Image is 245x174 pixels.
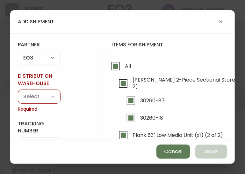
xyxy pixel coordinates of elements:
h4: add shipment [18,18,54,25]
span: 30260-87 [140,97,165,104]
label: distribution warehouse [18,73,61,87]
span: 30260-18 [140,115,163,121]
span: All [125,63,131,69]
span: Plank 83" Low Media Unit (x1) (2 of 2) [133,132,223,138]
label: tracking number [18,120,61,135]
span: Required [18,106,61,113]
span: Cancel [164,148,183,155]
label: partner [18,41,61,48]
button: Cancel [156,145,190,159]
